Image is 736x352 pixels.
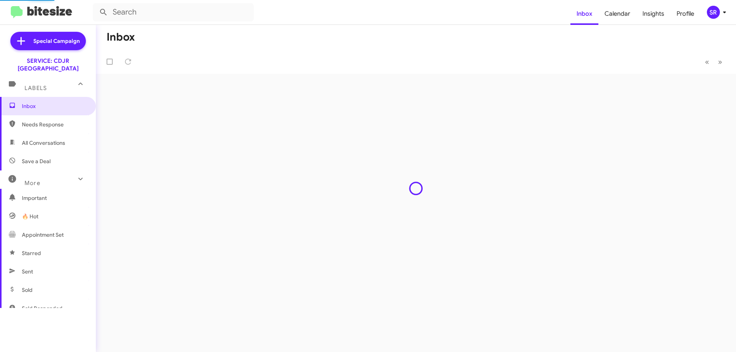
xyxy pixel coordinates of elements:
span: More [25,180,40,187]
span: Labels [25,85,47,92]
span: « [705,57,709,67]
span: » [718,57,722,67]
span: All Conversations [22,139,65,147]
span: Special Campaign [33,37,80,45]
span: Sold Responded [22,305,62,312]
span: Important [22,194,87,202]
a: Inbox [570,3,598,25]
span: Inbox [22,102,87,110]
input: Search [93,3,254,21]
span: Appointment Set [22,231,64,239]
button: SR [700,6,728,19]
span: Save a Deal [22,157,51,165]
span: Sold [22,286,33,294]
span: Starred [22,249,41,257]
button: Previous [700,54,714,70]
a: Calendar [598,3,636,25]
span: Needs Response [22,121,87,128]
nav: Page navigation example [701,54,727,70]
a: Profile [670,3,700,25]
span: 🔥 Hot [22,213,38,220]
h1: Inbox [107,31,135,43]
a: Special Campaign [10,32,86,50]
a: Insights [636,3,670,25]
div: SR [707,6,720,19]
span: Sent [22,268,33,275]
button: Next [713,54,727,70]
